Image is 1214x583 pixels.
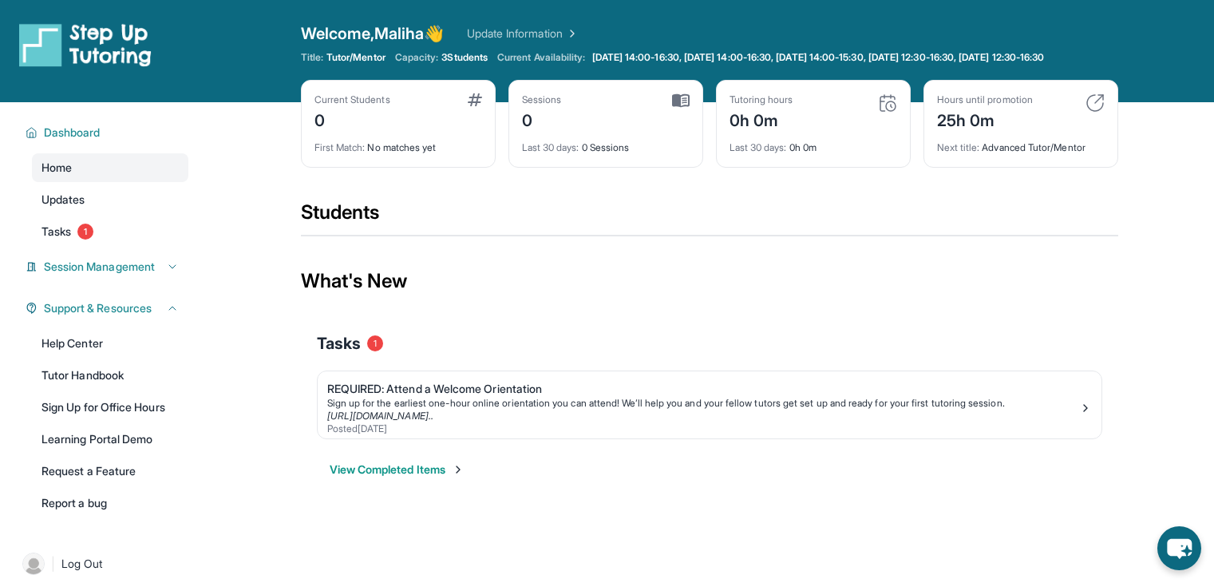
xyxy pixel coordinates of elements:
div: Tutoring hours [730,93,793,106]
span: Last 30 days : [522,141,579,153]
button: Dashboard [38,125,179,141]
div: REQUIRED: Attend a Welcome Orientation [327,381,1079,397]
span: Title: [301,51,323,64]
span: Last 30 days : [730,141,787,153]
div: 0h 0m [730,106,793,132]
span: Session Management [44,259,155,275]
img: card [878,93,897,113]
a: Learning Portal Demo [32,425,188,454]
span: 3 Students [441,51,488,64]
span: Welcome, Maliha 👋 [301,22,445,45]
span: Dashboard [44,125,101,141]
a: Help Center [32,329,188,358]
img: card [1085,93,1105,113]
span: Tasks [42,224,71,240]
img: card [672,93,690,108]
a: [DATE] 14:00-16:30, [DATE] 14:00-16:30, [DATE] 14:00-15:30, [DATE] 12:30-16:30, [DATE] 12:30-16:30 [589,51,1048,64]
span: | [51,554,55,573]
div: Posted [DATE] [327,422,1079,435]
a: [URL][DOMAIN_NAME].. [327,410,433,422]
div: Sign up for the earliest one-hour online orientation you can attend! We’ll help you and your fell... [327,397,1079,410]
img: user-img [22,553,45,575]
a: Tasks1 [32,217,188,246]
span: Updates [42,192,85,208]
div: 0 [314,106,390,132]
a: Update Information [467,26,579,42]
a: Tutor Handbook [32,361,188,390]
button: View Completed Items [330,462,465,478]
div: 0h 0m [730,132,897,154]
a: Updates [32,185,188,214]
span: First Match : [314,141,366,153]
span: [DATE] 14:00-16:30, [DATE] 14:00-16:30, [DATE] 14:00-15:30, [DATE] 12:30-16:30, [DATE] 12:30-16:30 [592,51,1045,64]
a: |Log Out [16,546,188,581]
span: Log Out [61,556,103,572]
a: Sign Up for Office Hours [32,393,188,422]
span: Capacity: [395,51,439,64]
div: What's New [301,246,1118,316]
img: Chevron Right [563,26,579,42]
span: 1 [367,335,383,351]
div: No matches yet [314,132,482,154]
span: Next title : [937,141,980,153]
div: Students [301,200,1118,235]
a: Report a bug [32,489,188,518]
span: Tutor/Mentor [326,51,386,64]
span: Support & Resources [44,300,152,316]
span: 1 [77,224,93,240]
span: Current Availability: [497,51,585,64]
div: 25h 0m [937,106,1033,132]
button: Session Management [38,259,179,275]
div: Hours until promotion [937,93,1033,106]
a: Request a Feature [32,457,188,486]
span: Home [42,160,72,176]
span: Tasks [317,332,361,355]
button: Support & Resources [38,300,179,316]
div: Advanced Tutor/Mentor [937,132,1105,154]
button: chat-button [1157,526,1201,570]
a: REQUIRED: Attend a Welcome OrientationSign up for the earliest one-hour online orientation you ca... [318,371,1101,438]
div: Sessions [522,93,562,106]
img: logo [19,22,152,67]
div: 0 Sessions [522,132,690,154]
div: 0 [522,106,562,132]
img: card [468,93,482,106]
a: Home [32,153,188,182]
div: Current Students [314,93,390,106]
